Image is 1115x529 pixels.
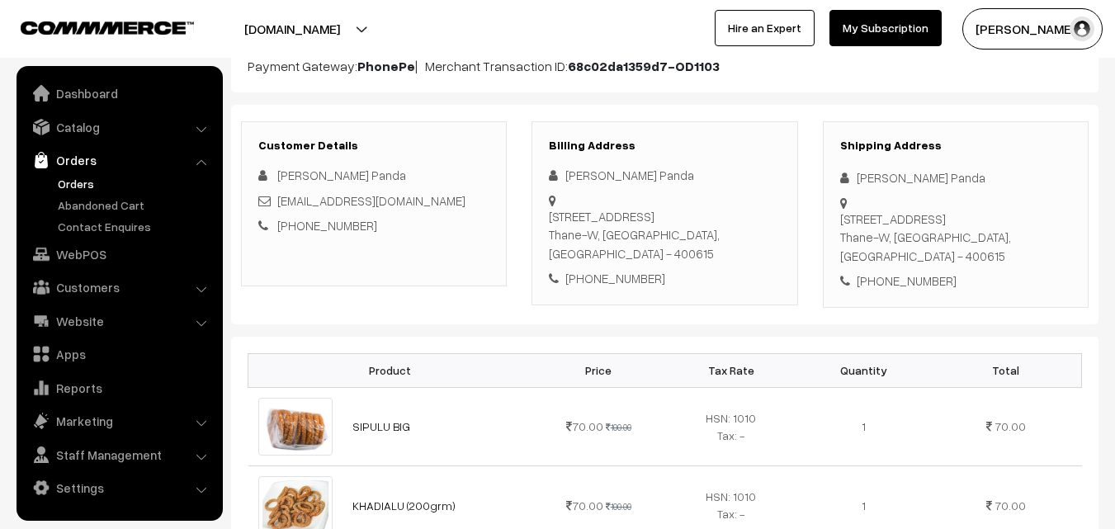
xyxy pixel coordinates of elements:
[995,498,1026,512] span: 70.00
[706,411,756,442] span: HSN: 1010 Tax: -
[258,398,333,456] img: SIPULU LARGE.jpg
[248,56,1082,76] p: Payment Gateway: | Merchant Transaction ID:
[21,21,194,34] img: COMMMERCE
[258,139,489,153] h3: Customer Details
[930,353,1082,387] th: Total
[715,10,815,46] a: Hire an Expert
[606,422,631,432] strike: 100.00
[21,272,217,302] a: Customers
[606,501,631,512] strike: 100.00
[54,196,217,214] a: Abandoned Cart
[664,353,797,387] th: Tax Rate
[962,8,1103,50] button: [PERSON_NAME]
[549,269,780,288] div: [PHONE_NUMBER]
[840,139,1071,153] h3: Shipping Address
[21,239,217,269] a: WebPOS
[277,218,377,233] a: [PHONE_NUMBER]
[549,139,780,153] h3: Billing Address
[995,419,1026,433] span: 70.00
[21,339,217,369] a: Apps
[21,17,165,36] a: COMMMERCE
[187,8,398,50] button: [DOMAIN_NAME]
[566,419,603,433] span: 70.00
[277,168,406,182] span: [PERSON_NAME] Panda
[862,419,866,433] span: 1
[568,58,720,74] b: 68c02da1359d7-OD1103
[797,353,930,387] th: Quantity
[829,10,942,46] a: My Subscription
[549,166,780,185] div: [PERSON_NAME] Panda
[21,78,217,108] a: Dashboard
[21,473,217,503] a: Settings
[1070,17,1094,41] img: user
[21,373,217,403] a: Reports
[54,175,217,192] a: Orders
[21,112,217,142] a: Catalog
[248,353,532,387] th: Product
[840,272,1071,290] div: [PHONE_NUMBER]
[54,218,217,235] a: Contact Enquires
[862,498,866,512] span: 1
[357,58,415,74] b: PhonePe
[21,406,217,436] a: Marketing
[21,145,217,175] a: Orders
[706,489,756,521] span: HSN: 1010 Tax: -
[277,193,465,208] a: [EMAIL_ADDRESS][DOMAIN_NAME]
[352,498,456,512] a: KHADIALU (200grm)
[532,353,665,387] th: Price
[840,168,1071,187] div: [PERSON_NAME] Panda
[840,210,1071,266] div: [STREET_ADDRESS] Thane-W, [GEOGRAPHIC_DATA], [GEOGRAPHIC_DATA] - 400615
[549,207,780,263] div: [STREET_ADDRESS] Thane-W, [GEOGRAPHIC_DATA], [GEOGRAPHIC_DATA] - 400615
[21,306,217,336] a: Website
[21,440,217,470] a: Staff Management
[566,498,603,512] span: 70.00
[352,419,410,433] a: SIPULU BIG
